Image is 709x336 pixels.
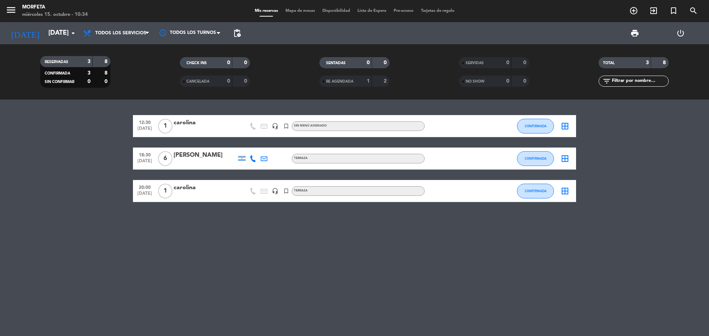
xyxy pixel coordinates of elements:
[283,188,290,194] i: turned_in_not
[45,60,68,64] span: RESERVADAS
[283,123,290,129] i: turned_in_not
[294,189,308,192] span: TERRAZA
[105,70,109,76] strong: 8
[45,72,70,75] span: CONFIRMADA
[525,189,547,193] span: CONFIRMADA
[384,60,388,65] strong: 0
[186,80,209,83] span: CANCELADA
[676,29,685,38] i: power_settings_new
[319,9,354,13] span: Disponibilidad
[233,29,242,38] span: pending_actions
[689,6,698,15] i: search
[95,31,146,36] span: Todos los servicios
[658,22,703,44] div: LOG OUT
[384,79,388,84] strong: 2
[649,6,658,15] i: exit_to_app
[244,60,249,65] strong: 0
[629,6,638,15] i: add_circle_outline
[354,9,390,13] span: Lista de Espera
[227,79,230,84] strong: 0
[294,157,308,160] span: TERRAZA
[517,151,554,166] button: CONFIRMADA
[561,122,569,131] i: border_all
[158,151,172,166] span: 6
[136,191,154,200] span: [DATE]
[22,4,88,11] div: Morfeta
[603,61,614,65] span: TOTAL
[506,79,509,84] strong: 0
[244,79,249,84] strong: 0
[561,154,569,163] i: border_all
[630,29,639,38] span: print
[517,184,554,198] button: CONFIRMADA
[136,150,154,159] span: 18:30
[136,126,154,135] span: [DATE]
[88,59,90,64] strong: 3
[174,150,236,160] div: [PERSON_NAME]
[227,60,230,65] strong: 0
[517,119,554,134] button: CONFIRMADA
[282,9,319,13] span: Mapa de mesas
[158,184,172,198] span: 1
[417,9,458,13] span: Tarjetas de regalo
[602,77,611,86] i: filter_list
[6,4,17,15] i: menu
[523,60,528,65] strong: 0
[6,4,17,18] button: menu
[105,79,109,84] strong: 0
[326,80,353,83] span: RE AGENDADA
[88,79,90,84] strong: 0
[158,119,172,134] span: 1
[506,60,509,65] strong: 0
[390,9,417,13] span: Pre-acceso
[88,70,90,76] strong: 3
[326,61,346,65] span: SENTADAS
[45,80,74,84] span: SIN CONFIRMAR
[525,124,547,128] span: CONFIRMADA
[251,9,282,13] span: Mis reservas
[466,80,484,83] span: NO SHOW
[6,25,45,41] i: [DATE]
[561,187,569,195] i: border_all
[22,11,88,18] div: miércoles 15. octubre - 10:34
[525,156,547,160] span: CONFIRMADA
[272,123,278,129] i: headset_mic
[466,61,484,65] span: SERVIDAS
[272,188,278,194] i: headset_mic
[367,79,370,84] strong: 1
[174,118,236,128] div: carolina
[136,159,154,167] span: [DATE]
[669,6,678,15] i: turned_in_not
[294,124,327,127] span: Sin menú asignado
[523,79,528,84] strong: 0
[646,60,649,65] strong: 3
[663,60,667,65] strong: 8
[136,118,154,126] span: 12:30
[367,60,370,65] strong: 0
[186,61,207,65] span: CHECK INS
[136,183,154,191] span: 20:00
[105,59,109,64] strong: 8
[174,183,236,193] div: carolina
[69,29,78,38] i: arrow_drop_down
[611,77,668,85] input: Filtrar por nombre...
